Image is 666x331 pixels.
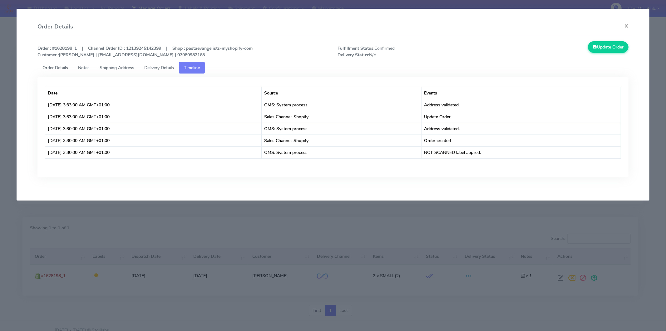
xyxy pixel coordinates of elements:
th: Date [45,87,262,99]
strong: Fulfillment Status: [338,45,374,51]
td: NOT-SCANNED label applied. [422,146,621,158]
th: Source [262,87,422,99]
td: OMS: System process [262,146,422,158]
span: Delivery Details [144,65,174,71]
span: Timeline [184,65,200,71]
td: [DATE] 3:33:00 AM GMT+01:00 [45,99,262,111]
span: Order Details [42,65,68,71]
strong: Customer : [37,52,59,58]
td: [DATE] 3:33:00 AM GMT+01:00 [45,111,262,123]
span: Notes [78,65,90,71]
td: Address validated. [422,99,621,111]
td: Update Order [422,111,621,123]
td: Sales Channel: Shopify [262,111,422,123]
button: Close [619,18,634,34]
strong: Delivery Status: [338,52,369,58]
td: OMS: System process [262,99,422,111]
span: Confirmed N/A [333,45,483,58]
td: Address validated. [422,123,621,135]
td: [DATE] 3:30:00 AM GMT+01:00 [45,135,262,146]
td: Sales Channel: Shopify [262,135,422,146]
strong: Order : #1628198_1 | Channel Order ID : 12139245142399 | Shop : pastaevangelists-myshopify-com [P... [37,45,253,58]
td: [DATE] 3:30:00 AM GMT+01:00 [45,146,262,158]
span: Shipping Address [100,65,134,71]
ul: Tabs [37,62,629,74]
td: OMS: System process [262,123,422,135]
th: Events [422,87,621,99]
td: Order created [422,135,621,146]
button: Update Order [588,41,629,53]
h4: Order Details [37,23,73,31]
td: [DATE] 3:30:00 AM GMT+01:00 [45,123,262,135]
